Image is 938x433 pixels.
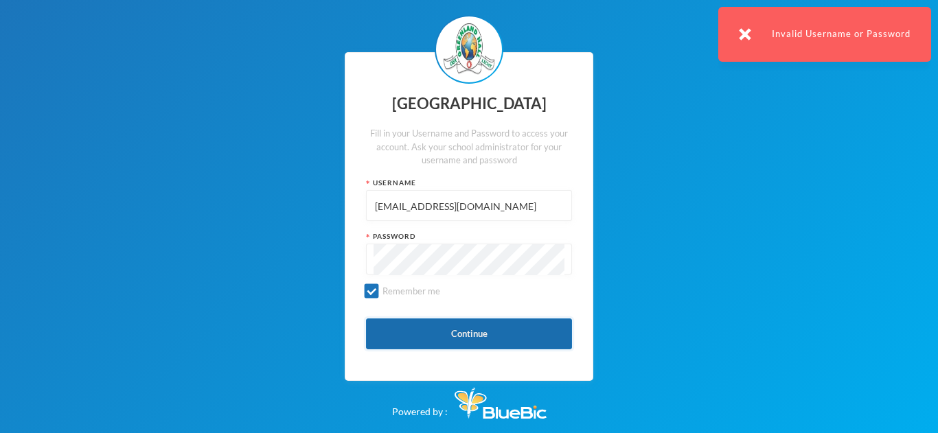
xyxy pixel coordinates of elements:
div: Fill in your Username and Password to access your account. Ask your school administrator for your... [366,127,572,167]
div: Password [366,231,572,242]
div: [GEOGRAPHIC_DATA] [366,91,572,117]
span: Remember me [377,285,446,296]
button: Continue [366,318,572,349]
img: Bluebic [455,388,547,419]
div: Invalid Username or Password [718,7,931,62]
div: Username [366,178,572,188]
div: Powered by : [392,381,547,419]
